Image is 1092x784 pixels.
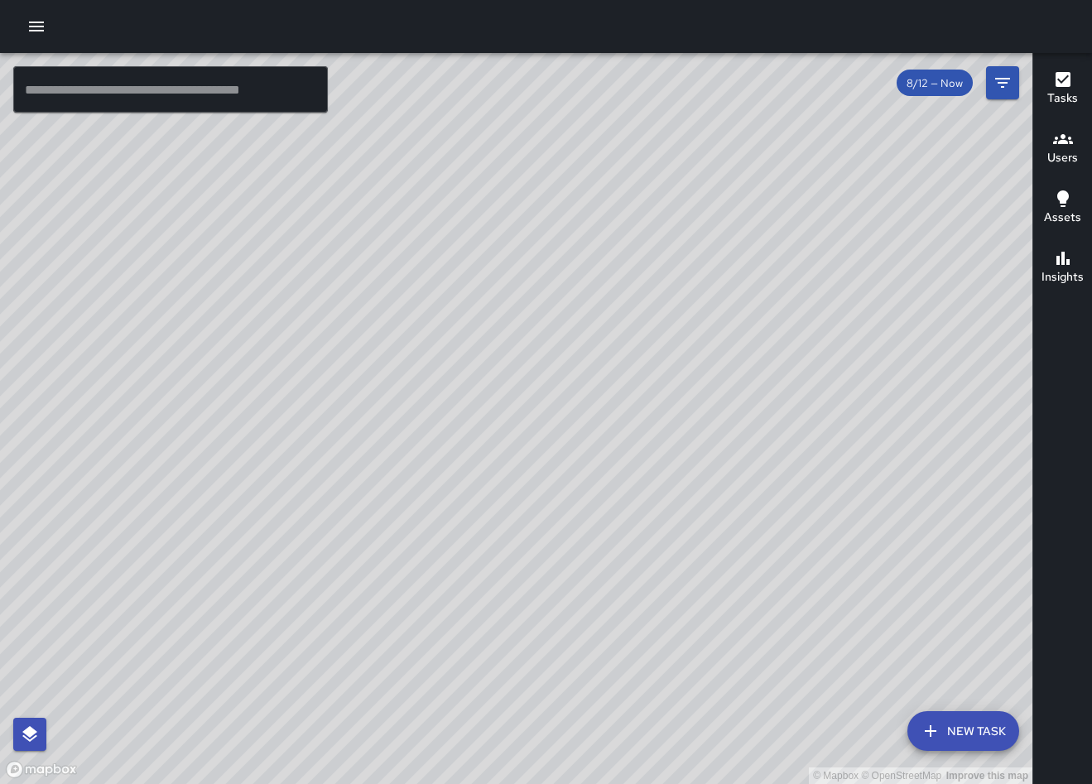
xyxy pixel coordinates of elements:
button: New Task [907,711,1019,751]
h6: Insights [1041,268,1084,286]
span: 8/12 — Now [897,76,973,90]
h6: Assets [1044,209,1081,227]
button: Assets [1033,179,1092,238]
h6: Tasks [1047,89,1078,108]
h6: Users [1047,149,1078,167]
button: Insights [1033,238,1092,298]
button: Filters [986,66,1019,99]
button: Users [1033,119,1092,179]
button: Tasks [1033,60,1092,119]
